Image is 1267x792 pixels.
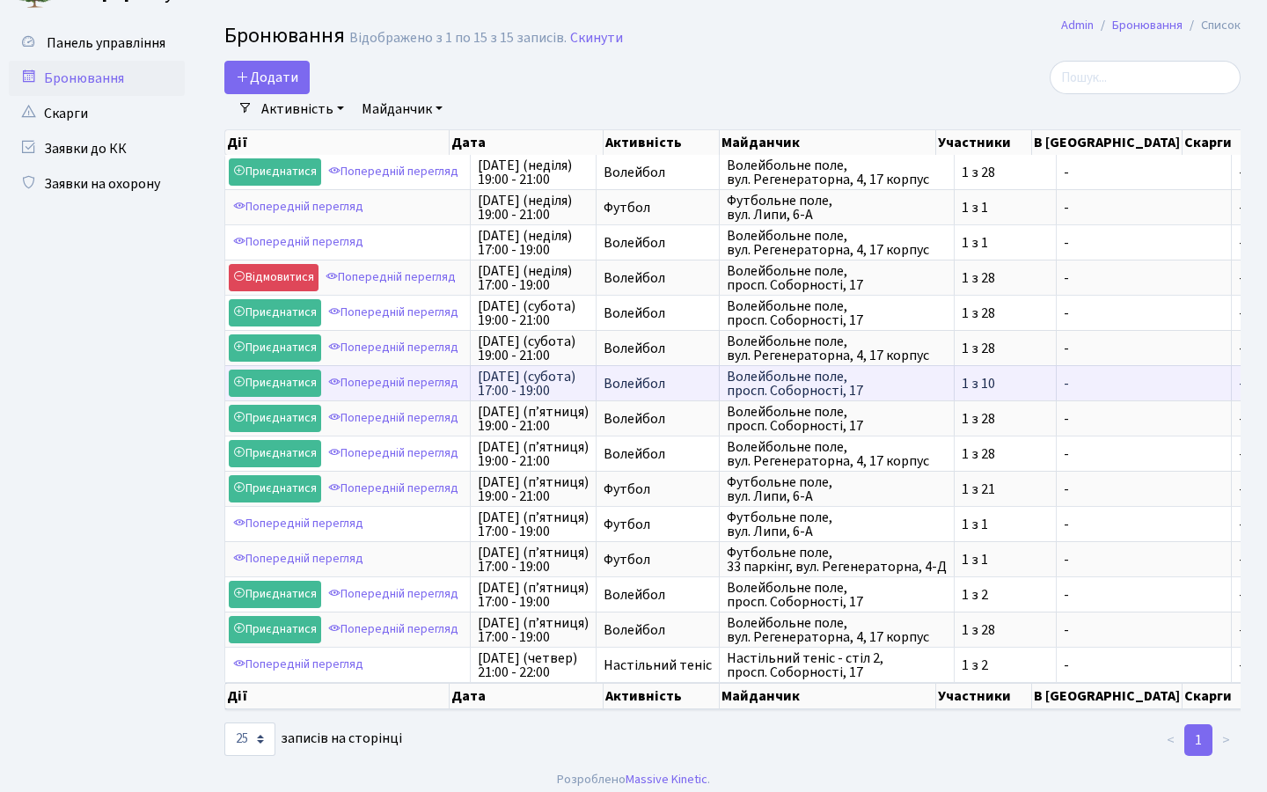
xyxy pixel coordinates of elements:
th: Участники [936,683,1032,709]
a: Приєднатися [229,581,321,608]
span: Волейбол [604,447,712,461]
a: Приєднатися [229,334,321,362]
span: [DATE] (неділя) 17:00 - 19:00 [478,229,589,257]
span: [DATE] (неділя) 17:00 - 19:00 [478,264,589,292]
span: 1 з 28 [962,341,1049,356]
th: Дата [450,683,604,709]
span: Футбольне поле, 33 паркінг, вул. Регенераторна, 4-Д [727,546,947,574]
span: Волейбол [604,588,712,602]
span: 1 з 1 [962,553,1049,567]
span: 1 з 2 [962,588,1049,602]
a: Активність [254,94,351,124]
span: Волейбольне поле, просп. Соборності, 17 [727,299,947,327]
span: Панель управління [47,33,165,53]
li: Список [1183,16,1241,35]
span: Волейбол [604,306,712,320]
span: 1 з 1 [962,236,1049,250]
th: Дії [225,683,450,709]
span: Волейбольне поле, вул. Регенераторна, 4, 17 корпус [727,229,947,257]
button: Додати [224,61,310,94]
span: [DATE] (четвер) 21:00 - 22:00 [478,651,589,679]
span: 1 з 10 [962,377,1049,391]
span: Волейбол [604,165,712,180]
th: Майданчик [720,683,936,709]
span: - [1064,482,1224,496]
span: [DATE] (субота) 19:00 - 21:00 [478,299,589,327]
span: Футбол [604,517,712,532]
th: Участники [936,130,1032,155]
th: Активність [604,130,720,155]
span: Волейбол [604,412,712,426]
a: Відмовитися [229,264,319,291]
a: Приєднатися [229,440,321,467]
span: Футбол [604,553,712,567]
span: - [1064,236,1224,250]
th: Скарги [1183,130,1256,155]
div: Розроблено . [557,770,710,789]
span: [DATE] (п’ятниця) 17:00 - 19:00 [478,616,589,644]
span: Волейбольне поле, вул. Регенераторна, 4, 17 корпус [727,616,947,644]
span: Волейбол [604,377,712,391]
a: Приєднатися [229,405,321,432]
a: Попередній перегляд [324,616,463,643]
a: Приєднатися [229,616,321,643]
span: Футбольне поле, вул. Липи, 6-А [727,475,947,503]
span: Волейбольне поле, просп. Соборності, 17 [727,370,947,398]
a: Попередній перегляд [324,334,463,362]
span: 1 з 1 [962,201,1049,215]
span: [DATE] (п’ятниця) 19:00 - 21:00 [478,475,589,503]
span: [DATE] (п’ятниця) 17:00 - 19:00 [478,546,589,574]
th: Дії [225,130,450,155]
a: 1 [1184,724,1212,756]
span: Футбольне поле, вул. Липи, 6-А [727,510,947,539]
span: - [1064,658,1224,672]
th: Дата [450,130,604,155]
a: Приєднатися [229,475,321,502]
a: Попередній перегляд [324,405,463,432]
span: 1 з 28 [962,447,1049,461]
span: 1 з 21 [962,482,1049,496]
span: Волейбольне поле, вул. Регенераторна, 4, 17 корпус [727,158,947,187]
a: Приєднатися [229,299,321,326]
a: Бронювання [9,61,185,96]
span: - [1064,517,1224,532]
a: Попередній перегляд [324,299,463,326]
a: Admin [1061,16,1094,34]
a: Приєднатися [229,370,321,397]
a: Попередній перегляд [324,370,463,397]
input: Пошук... [1050,61,1241,94]
span: - [1064,201,1224,215]
span: Волейбол [604,341,712,356]
a: Попередній перегляд [324,581,463,608]
span: - [1064,165,1224,180]
th: В [GEOGRAPHIC_DATA] [1032,130,1183,155]
a: Скарги [9,96,185,131]
span: [DATE] (п’ятниця) 17:00 - 19:00 [478,581,589,609]
span: Волейбольне поле, просп. Соборності, 17 [727,581,947,609]
th: Скарги [1183,683,1256,709]
span: - [1064,271,1224,285]
span: [DATE] (неділя) 19:00 - 21:00 [478,158,589,187]
span: 1 з 28 [962,623,1049,637]
span: 1 з 28 [962,306,1049,320]
span: Волейбол [604,236,712,250]
span: Бронювання [224,20,345,51]
span: Настільний теніс [604,658,712,672]
th: В [GEOGRAPHIC_DATA] [1032,683,1183,709]
span: - [1064,412,1224,426]
a: Заявки на охорону [9,166,185,202]
span: Настільний теніс - стіл 2, просп. Соборності, 17 [727,651,947,679]
a: Попередній перегляд [321,264,460,291]
span: Футбольне поле, вул. Липи, 6-А [727,194,947,222]
a: Майданчик [355,94,450,124]
a: Попередній перегляд [229,510,368,538]
span: - [1064,553,1224,567]
a: Massive Kinetic [626,770,707,788]
a: Попередній перегляд [324,440,463,467]
th: Майданчик [720,130,936,155]
a: Попередній перегляд [229,194,368,221]
span: - [1064,306,1224,320]
span: 1 з 2 [962,658,1049,672]
span: 1 з 28 [962,165,1049,180]
span: Футбол [604,482,712,496]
